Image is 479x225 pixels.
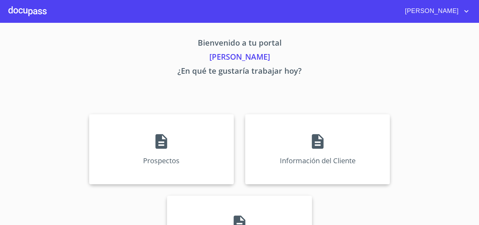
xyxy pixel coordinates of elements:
[23,37,456,51] p: Bienvenido a tu portal
[23,51,456,65] p: [PERSON_NAME]
[280,156,356,165] p: Información del Cliente
[400,6,462,17] span: [PERSON_NAME]
[400,6,471,17] button: account of current user
[143,156,180,165] p: Prospectos
[23,65,456,79] p: ¿En qué te gustaría trabajar hoy?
